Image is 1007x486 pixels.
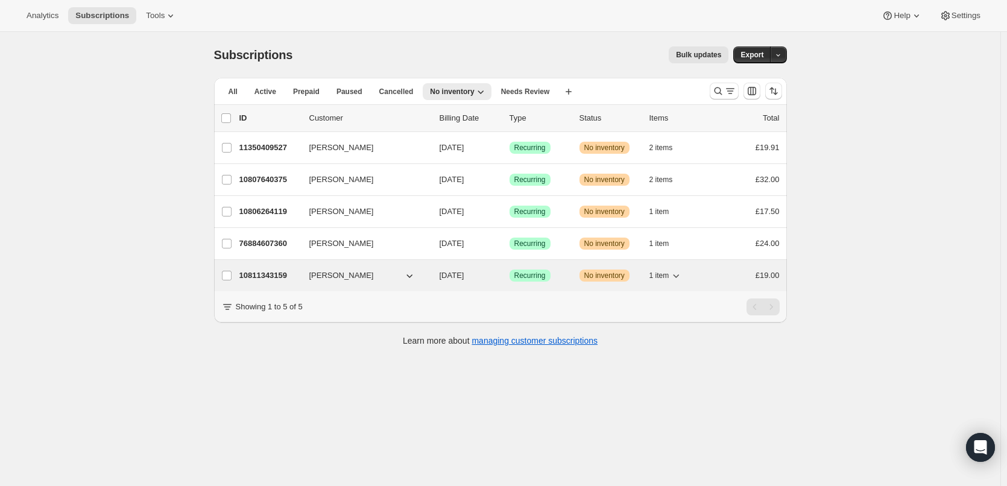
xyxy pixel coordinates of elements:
[68,7,136,24] button: Subscriptions
[440,112,500,124] p: Billing Date
[514,239,546,248] span: Recurring
[649,267,683,284] button: 1 item
[239,267,780,284] div: 10811343159[PERSON_NAME][DATE]SuccessRecurringWarningNo inventory1 item£19.00
[894,11,910,21] span: Help
[236,301,303,313] p: Showing 1 to 5 of 5
[584,143,625,153] span: No inventory
[239,171,780,188] div: 10807640375[PERSON_NAME][DATE]SuccessRecurringWarningNo inventory2 items£32.00
[514,207,546,216] span: Recurring
[740,50,763,60] span: Export
[293,87,320,96] span: Prepaid
[309,142,374,154] span: [PERSON_NAME]
[649,271,669,280] span: 1 item
[440,143,464,152] span: [DATE]
[239,238,300,250] p: 76884607360
[649,143,673,153] span: 2 items
[254,87,276,96] span: Active
[501,87,550,96] span: Needs Review
[649,171,686,188] button: 2 items
[733,46,771,63] button: Export
[430,87,474,96] span: No inventory
[874,7,929,24] button: Help
[966,433,995,462] div: Open Intercom Messenger
[649,235,683,252] button: 1 item
[302,202,423,221] button: [PERSON_NAME]
[239,139,780,156] div: 11350409527[PERSON_NAME][DATE]SuccessRecurringWarningNo inventory2 items£19.91
[27,11,58,21] span: Analytics
[440,271,464,280] span: [DATE]
[309,270,374,282] span: [PERSON_NAME]
[309,238,374,250] span: [PERSON_NAME]
[710,83,739,99] button: Search and filter results
[336,87,362,96] span: Paused
[309,174,374,186] span: [PERSON_NAME]
[302,266,423,285] button: [PERSON_NAME]
[440,175,464,184] span: [DATE]
[747,298,780,315] nav: Pagination
[239,112,300,124] p: ID
[440,207,464,216] span: [DATE]
[514,143,546,153] span: Recurring
[669,46,728,63] button: Bulk updates
[139,7,184,24] button: Tools
[649,207,669,216] span: 1 item
[146,11,165,21] span: Tools
[239,235,780,252] div: 76884607360[PERSON_NAME][DATE]SuccessRecurringWarningNo inventory1 item£24.00
[649,112,710,124] div: Items
[756,207,780,216] span: £17.50
[440,239,464,248] span: [DATE]
[756,239,780,248] span: £24.00
[510,112,570,124] div: Type
[309,206,374,218] span: [PERSON_NAME]
[763,112,779,124] p: Total
[239,203,780,220] div: 10806264119[PERSON_NAME][DATE]SuccessRecurringWarningNo inventory1 item£17.50
[932,7,988,24] button: Settings
[756,271,780,280] span: £19.00
[559,83,578,100] button: Create new view
[379,87,414,96] span: Cancelled
[302,234,423,253] button: [PERSON_NAME]
[743,83,760,99] button: Customize table column order and visibility
[302,138,423,157] button: [PERSON_NAME]
[649,139,686,156] button: 2 items
[403,335,598,347] p: Learn more about
[472,336,598,346] a: managing customer subscriptions
[765,83,782,99] button: Sort the results
[514,271,546,280] span: Recurring
[239,206,300,218] p: 10806264119
[514,175,546,185] span: Recurring
[302,170,423,189] button: [PERSON_NAME]
[239,270,300,282] p: 10811343159
[649,175,673,185] span: 2 items
[649,203,683,220] button: 1 item
[579,112,640,124] p: Status
[584,271,625,280] span: No inventory
[239,112,780,124] div: IDCustomerBilling DateTypeStatusItemsTotal
[584,239,625,248] span: No inventory
[214,48,293,62] span: Subscriptions
[239,142,300,154] p: 11350409527
[756,175,780,184] span: £32.00
[584,207,625,216] span: No inventory
[676,50,721,60] span: Bulk updates
[649,239,669,248] span: 1 item
[952,11,980,21] span: Settings
[309,112,430,124] p: Customer
[229,87,238,96] span: All
[75,11,129,21] span: Subscriptions
[239,174,300,186] p: 10807640375
[756,143,780,152] span: £19.91
[584,175,625,185] span: No inventory
[19,7,66,24] button: Analytics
